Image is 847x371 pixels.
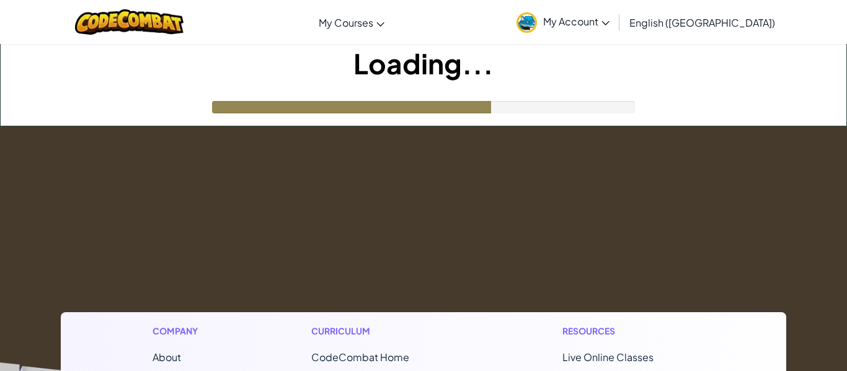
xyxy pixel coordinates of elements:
[517,12,537,33] img: avatar
[562,325,694,338] h1: Resources
[311,351,409,364] span: CodeCombat Home
[311,325,461,338] h1: Curriculum
[510,2,616,41] a: My Account
[153,325,210,338] h1: Company
[75,9,184,35] img: CodeCombat logo
[543,15,610,28] span: My Account
[313,6,391,39] a: My Courses
[562,351,654,364] a: Live Online Classes
[153,351,181,364] a: About
[1,44,846,82] h1: Loading...
[319,16,373,29] span: My Courses
[623,6,781,39] a: English ([GEOGRAPHIC_DATA])
[629,16,775,29] span: English ([GEOGRAPHIC_DATA])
